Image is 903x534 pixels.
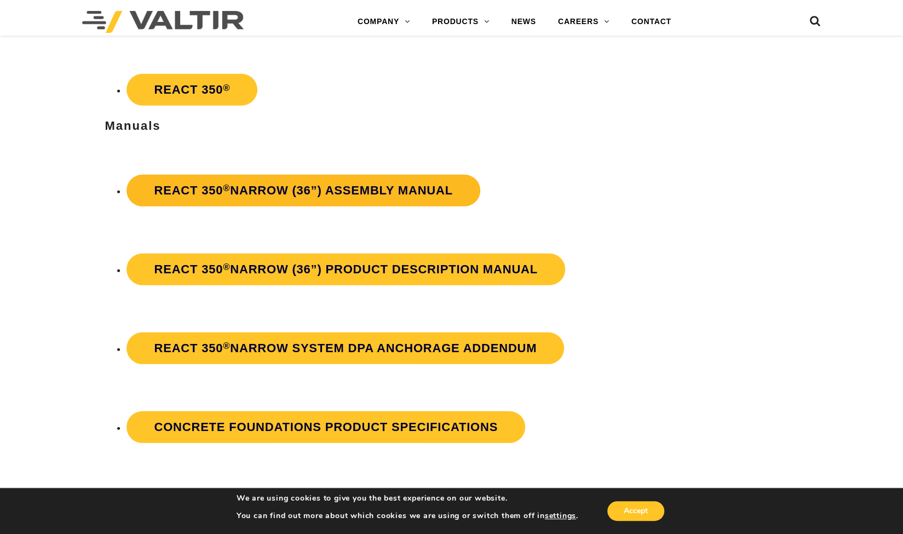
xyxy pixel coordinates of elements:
a: REACT 350® [126,74,257,106]
strong: Manuals [105,119,160,133]
a: COMPANY [347,11,421,33]
p: You can find out more about which cookies we are using or switch them off in . [237,511,578,521]
a: CONTACT [620,11,682,33]
p: We are using cookies to give you the best experience on our website. [237,493,578,503]
button: Accept [607,501,664,521]
img: Valtir [82,11,244,33]
sup: ® [223,341,230,351]
strong: Concrete Foundations Product Specifications [154,420,498,434]
a: Concrete Foundations Product Specifications [126,411,525,443]
sup: ® [223,262,230,272]
a: REACT 350®Narrow (36”) Product Description Manual [126,254,565,285]
strong: REACT 350 Narrow (36”) Assembly Manual [154,183,452,197]
a: REACT 350®Narrow System DPA Anchorage Addendum [126,332,564,364]
a: PRODUCTS [421,11,501,33]
sup: ® [223,83,230,93]
a: REACT 350®Narrow (36”) Assembly Manual [126,175,480,206]
strong: REACT 350 Narrow (36”) Product Description Manual [154,262,537,276]
button: settings [545,511,576,521]
strong: REACT 350 Narrow System DPA Anchorage Addendum [154,341,537,355]
a: CAREERS [547,11,620,33]
sup: ® [223,183,230,193]
a: NEWS [501,11,547,33]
